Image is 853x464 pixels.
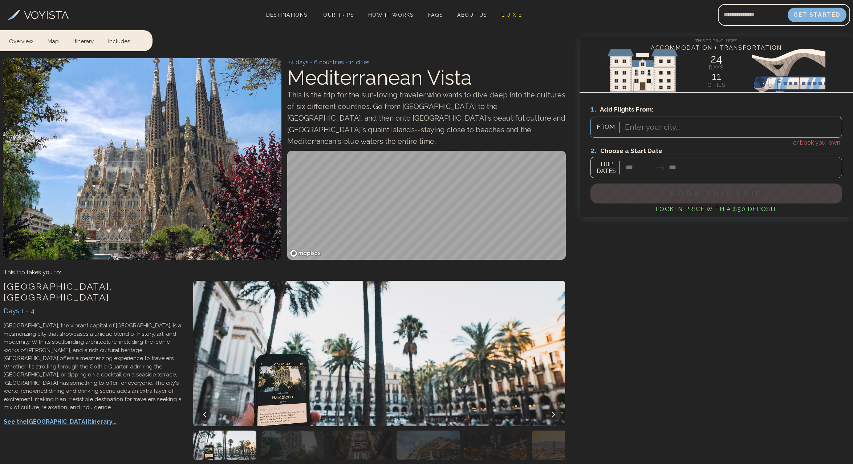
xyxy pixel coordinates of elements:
[590,138,842,147] h4: or
[4,322,186,412] p: [GEOGRAPHIC_DATA], the vibrant capital of [GEOGRAPHIC_DATA], is a mesmerizing city that showcases...
[7,10,20,20] img: Voyista Logo
[287,66,472,89] span: Mediterranean Vista
[101,30,137,51] a: Includes
[464,431,527,460] img: Accommodation photo
[593,122,619,132] span: FROM
[590,103,842,115] h3: Add Flights From:
[457,12,487,18] span: About Us
[4,306,186,316] div: Days 1 - 4
[532,431,595,460] img: Accommodation photo
[454,10,490,20] a: About Us
[287,58,566,67] p: 24 days - 6 countries - 11 cities
[590,205,842,214] h4: Lock in Price with a $50 deposit
[287,90,565,146] span: This is the trip for the sun-loving traveler who wants to dive deep into the cultures of six diff...
[263,9,310,31] span: Destinations
[4,268,61,277] p: This trip takes you to:
[397,431,460,460] img: Accommodation photo
[590,183,842,203] button: Book This Trip
[323,12,354,18] span: Our Trips
[7,7,69,23] a: VOYISTA
[187,281,565,426] img: City of Barcelona
[499,10,525,20] a: L U X E
[425,10,446,20] a: FAQs
[289,249,321,258] a: Mapbox homepage
[590,104,600,113] span: 1.
[580,36,853,44] h4: This Trip Includes
[670,189,763,198] span: Book This Trip
[287,151,566,260] canvas: Map
[428,12,443,18] span: FAQs
[368,12,414,18] span: How It Works
[800,139,840,146] span: book your own
[788,8,846,22] button: Get Started
[66,30,101,51] a: Itinerary
[580,44,853,52] h4: Accommodation + Transportation
[261,431,324,460] img: Accommodation photo
[9,30,40,51] a: Overview
[320,10,357,20] a: Our Trips
[193,431,256,460] img: Accommodation photo
[4,417,186,426] p: See the [GEOGRAPHIC_DATA] itinerary...
[501,12,522,18] span: L U X E
[329,431,392,460] img: Accommodation photo
[40,30,66,51] a: Map
[24,7,69,23] h3: VOYISTA
[718,6,788,24] input: Email address
[580,49,853,92] img: European Sights
[365,10,417,20] a: How It Works
[4,281,186,303] h3: [GEOGRAPHIC_DATA] , [GEOGRAPHIC_DATA]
